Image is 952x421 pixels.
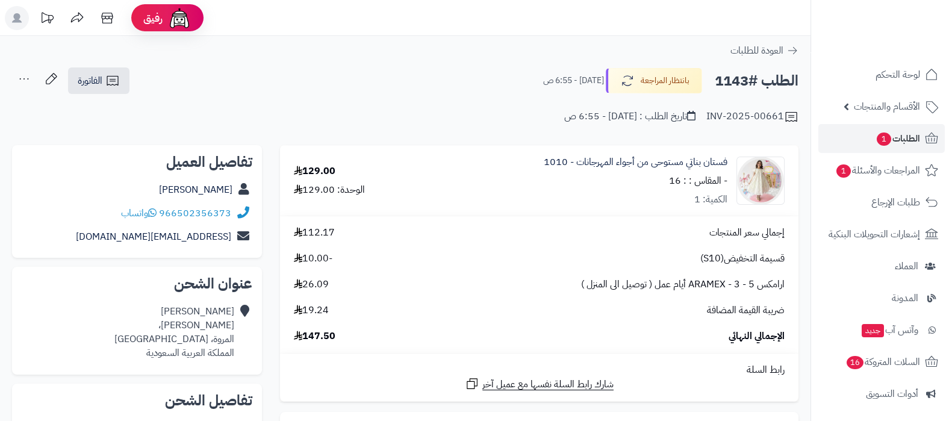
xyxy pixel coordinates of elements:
[870,9,941,34] img: logo-2.png
[669,173,727,188] small: - المقاس : : 16
[860,322,918,338] span: وآتس آب
[143,11,163,25] span: رفيق
[159,206,231,220] a: 966502356373
[818,252,945,281] a: العملاء
[294,278,329,292] span: 26.09
[22,393,252,408] h2: تفاصيل الشحن
[845,354,920,370] span: السلات المتروكة
[730,43,783,58] span: العودة للطلبات
[700,252,785,266] span: قسيمة التخفيض(S10)
[22,155,252,169] h2: تفاصيل العميل
[829,226,920,243] span: إشعارات التحويلات البنكية
[114,305,234,360] div: [PERSON_NAME] [PERSON_NAME]، المروة، [GEOGRAPHIC_DATA] المملكة العربية السعودية
[877,133,891,146] span: 1
[706,110,798,124] div: INV-2025-00661
[847,356,863,369] span: 16
[32,6,62,33] a: تحديثات المنصة
[294,304,329,317] span: 19.24
[715,69,798,93] h2: الطلب #1143
[835,162,920,179] span: المراجعات والأسئلة
[818,60,945,89] a: لوحة التحكم
[564,110,695,123] div: تاريخ الطلب : [DATE] - 6:55 ص
[694,193,727,207] div: الكمية: 1
[294,252,332,266] span: -10.00
[892,290,918,307] span: المدونة
[606,68,702,93] button: بانتظار المراجعة
[465,376,614,391] a: شارك رابط السلة نفسها مع عميل آخر
[285,363,794,377] div: رابط السلة
[707,304,785,317] span: ضريبة القيمة المضافة
[581,278,785,292] span: ارامكس ARAMEX - 3 - 5 أيام عمل ( توصيل الى المنزل )
[871,194,920,211] span: طلبات الإرجاع
[729,329,785,343] span: الإجمالي النهائي
[482,378,614,391] span: شارك رابط السلة نفسها مع عميل آخر
[294,329,335,343] span: 147.50
[818,188,945,217] a: طلبات الإرجاع
[818,124,945,153] a: الطلبات1
[159,182,232,197] a: [PERSON_NAME]
[818,156,945,185] a: المراجعات والأسئلة1
[895,258,918,275] span: العملاء
[543,75,604,87] small: [DATE] - 6:55 ص
[818,316,945,345] a: وآتس آبجديد
[22,276,252,291] h2: عنوان الشحن
[866,385,918,402] span: أدوات التسويق
[68,67,129,94] a: الفاتورة
[818,220,945,249] a: إشعارات التحويلات البنكية
[818,379,945,408] a: أدوات التسويق
[121,206,157,220] a: واتساب
[818,348,945,376] a: السلات المتروكة16
[854,98,920,115] span: الأقسام والمنتجات
[294,183,365,197] div: الوحدة: 129.00
[818,284,945,313] a: المدونة
[76,229,231,244] a: [EMAIL_ADDRESS][DOMAIN_NAME]
[836,164,851,178] span: 1
[876,66,920,83] span: لوحة التحكم
[294,226,335,240] span: 112.17
[167,6,191,30] img: ai-face.png
[544,155,727,169] a: فستان بناتي مستوحى من أجواء المهرجانات - 1010
[862,324,884,337] span: جديد
[730,43,798,58] a: العودة للطلبات
[876,130,920,147] span: الطلبات
[294,164,335,178] div: 129.00
[78,73,102,88] span: الفاتورة
[709,226,785,240] span: إجمالي سعر المنتجات
[737,157,784,205] img: 1747912993-IMG_4774%202-90x90.jpeg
